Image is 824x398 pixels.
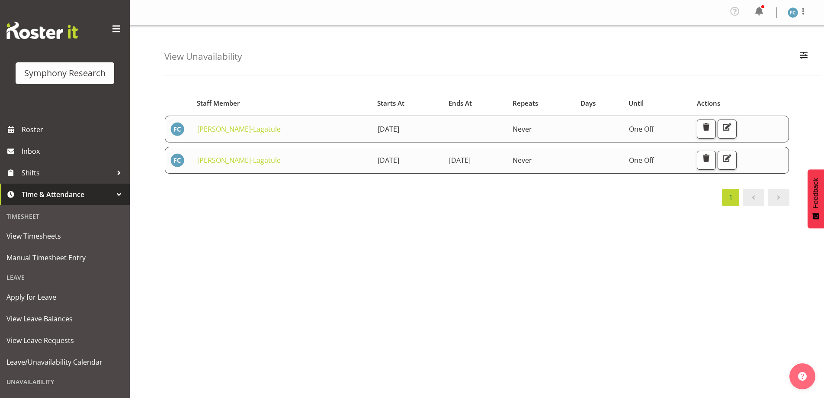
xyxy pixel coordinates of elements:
h4: View Unavailability [164,52,242,61]
button: Feedback - Show survey [808,169,824,228]
button: Filter Employees [795,47,813,66]
img: Rosterit website logo [6,22,78,39]
div: Actions [697,98,784,108]
button: Edit Unavailability [718,120,737,139]
div: Unavailability [2,373,128,391]
button: Delete Unavailability [697,120,716,139]
span: Apply for Leave [6,291,123,304]
button: Edit Unavailability [718,151,737,170]
div: Ends At [449,98,503,108]
span: Never [513,155,532,165]
a: Apply for Leave [2,286,128,308]
img: help-xxl-2.png [798,372,807,381]
div: Leave [2,269,128,286]
span: [DATE] [449,155,471,165]
div: Staff Member [197,98,367,108]
div: Starts At [377,98,439,108]
span: View Timesheets [6,230,123,243]
span: Leave/Unavailability Calendar [6,356,123,369]
div: Timesheet [2,207,128,225]
a: [PERSON_NAME]-Lagatule [197,155,281,165]
div: Symphony Research [24,67,106,80]
span: View Leave Requests [6,334,123,347]
span: Roster [22,123,125,136]
a: Leave/Unavailability Calendar [2,351,128,373]
a: View Leave Balances [2,308,128,330]
button: Delete Unavailability [697,151,716,170]
span: Manual Timesheet Entry [6,251,123,264]
span: Inbox [22,145,125,158]
span: Shifts [22,166,112,179]
a: View Leave Requests [2,330,128,351]
a: View Timesheets [2,225,128,247]
div: Until [628,98,687,108]
span: Feedback [812,178,820,208]
img: fisi-cook-lagatule1979.jpg [788,7,798,18]
a: [PERSON_NAME]-Lagatule [197,124,281,134]
span: Never [513,124,532,134]
span: [DATE] [378,155,399,165]
img: fisi-cook-lagatule1979.jpg [170,122,184,136]
div: Repeats [513,98,571,108]
a: Manual Timesheet Entry [2,247,128,269]
span: [DATE] [378,124,399,134]
span: One Off [629,155,654,165]
span: View Leave Balances [6,312,123,325]
span: Time & Attendance [22,188,112,201]
img: fisi-cook-lagatule1979.jpg [170,153,184,167]
div: Days [580,98,619,108]
span: One Off [629,124,654,134]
